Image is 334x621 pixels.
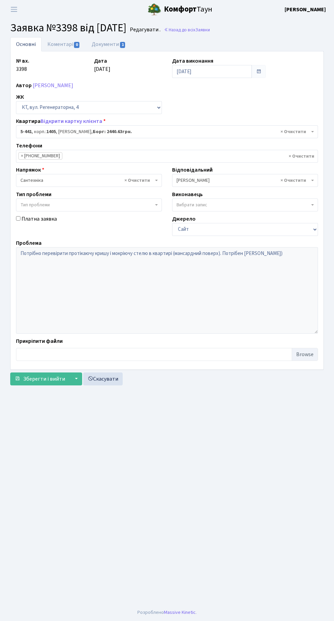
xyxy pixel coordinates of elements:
span: Видалити всі елементи [289,153,314,160]
li: (066) 363-57-84 [18,152,62,160]
span: Сантехніка [20,177,153,184]
b: 5-441 [20,128,32,135]
a: Основні [10,37,42,51]
span: 1 [120,42,125,48]
label: Виконавець [172,190,203,198]
button: Зберегти і вийти [10,372,70,385]
label: Напрямок [16,166,44,174]
label: Телефони [16,142,42,150]
span: × [21,153,23,159]
span: Зберегти і вийти [23,375,65,383]
span: 0 [74,42,79,48]
b: [PERSON_NAME] [285,6,326,13]
label: Квартира [16,117,106,125]
span: <b>5-441</b>, корп.: <b>1405</b>, Саримсаков Андрій Рамазанович, <b>Борг: 2440.63грн.</b> [16,125,318,138]
b: Комфорт [164,4,197,15]
span: Таун [164,4,212,15]
a: Назад до всіхЗаявки [164,27,210,33]
label: Дата виконання [172,57,213,65]
div: [DATE] [89,57,167,78]
label: Дата [94,57,107,65]
textarea: Потрібно перевірити протікаючу кришу і мокріючу стелю в квартирі (мансардний поверх). Потрібен [P... [16,247,318,334]
span: Видалити всі елементи [280,177,306,184]
span: Вибрати запис [177,202,207,208]
span: Заявка №3398 від [DATE] [10,20,126,36]
div: 3398 [11,57,89,78]
span: Видалити всі елементи [280,128,306,135]
label: Проблема [16,239,42,247]
span: <b>5-441</b>, корп.: <b>1405</b>, Саримсаков Андрій Рамазанович, <b>Борг: 2440.63грн.</b> [20,128,309,135]
label: Автор [16,81,32,90]
a: Скасувати [83,372,123,385]
a: [PERSON_NAME] [285,5,326,14]
span: Тип проблеми [20,202,50,208]
label: Відповідальний [172,166,213,174]
span: Видалити всі елементи [124,177,150,184]
span: Сантехніка [16,174,162,187]
label: Прикріпити файли [16,337,63,345]
a: Відкрити картку клієнта [41,117,102,125]
label: ЖК [16,93,24,101]
div: Розроблено . [137,609,197,616]
a: Коментарі [42,37,86,51]
label: Тип проблеми [16,190,51,198]
b: 1405 [46,128,56,135]
a: Massive Kinetic [164,609,196,616]
img: logo.png [148,3,161,16]
label: № вх. [16,57,29,65]
a: [PERSON_NAME] [33,82,73,89]
span: Заявки [195,27,210,33]
span: Тихонов М.М. [172,174,318,187]
span: Тихонов М.М. [177,177,309,184]
label: Платна заявка [21,215,57,223]
small: Редагувати . [128,27,161,33]
label: Джерело [172,215,196,223]
button: Переключити навігацію [5,4,22,15]
a: Документи [86,37,132,51]
b: Борг: 2440.63грн. [93,128,132,135]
